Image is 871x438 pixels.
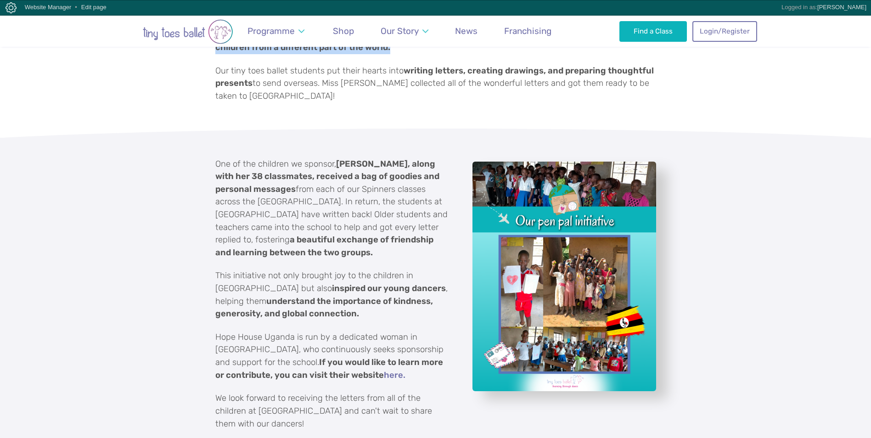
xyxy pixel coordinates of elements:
[215,158,450,259] p: One of the children we sponsor, from each of our Spinners classes across the [GEOGRAPHIC_DATA]. I...
[329,20,359,42] a: Shop
[817,4,866,11] a: [PERSON_NAME]
[215,235,433,258] strong: a beautiful exchange of friendship and learning between the two groups.
[215,296,433,319] strong: understand the importance of kindness, generosity, and global connection.
[215,270,450,320] p: This initiative not only brought joy to the children in [GEOGRAPHIC_DATA] but also , helping them
[243,20,309,42] a: Programme
[81,4,107,11] a: Edit page
[114,15,261,47] a: Go to home page
[332,283,446,293] strong: inspired our young dancers
[619,21,687,41] a: Find a Class
[6,2,17,13] img: Copper Bay Digital CMS
[384,371,405,380] a: here.
[215,331,450,382] p: Hope House Uganda is run by a dedicated woman in [GEOGRAPHIC_DATA], who continuously seeks sponso...
[455,26,478,36] span: News
[25,4,72,11] a: Website Manager
[504,26,551,36] span: Franchising
[215,65,656,103] p: Our tiny toes ballet students put their hearts into to send overseas. Miss [PERSON_NAME] collecte...
[500,20,556,42] a: Franchising
[215,66,654,89] strong: writing letters, creating drawings, and preparing thoughtful presents
[247,26,295,36] span: Programme
[333,26,354,36] span: Shop
[215,159,439,194] strong: [PERSON_NAME], along with her 38 classmates, received a bag of goodies and personal messages
[451,20,482,42] a: News
[781,0,866,14] div: Logged in as:
[215,357,443,380] strong: If you would like to learn more or contribute, you can visit their website
[472,162,656,391] a: View full-size image
[215,392,450,430] p: We look forward to receiving the letters from all of the children at [GEOGRAPHIC_DATA] and can't ...
[381,26,419,36] span: Our Story
[376,20,433,42] a: Our Story
[692,21,757,41] a: Login/Register
[114,19,261,44] img: tiny toes ballet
